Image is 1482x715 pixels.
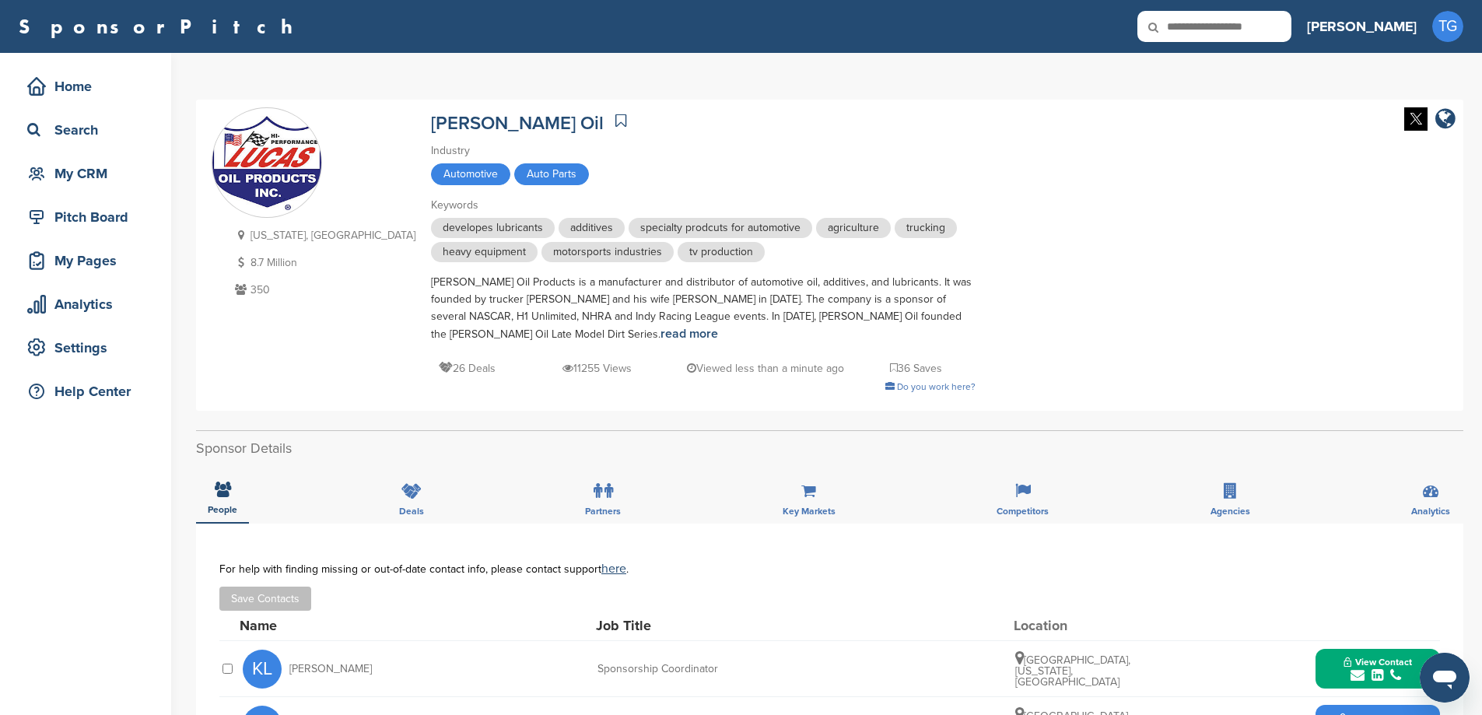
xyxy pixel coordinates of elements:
[1307,9,1417,44] a: [PERSON_NAME]
[885,381,976,392] a: Do you work here?
[660,326,718,342] a: read more
[431,242,538,262] span: heavy equipment
[16,243,156,279] a: My Pages
[16,68,156,104] a: Home
[597,664,831,675] div: Sponsorship Coordinator
[289,664,372,675] span: [PERSON_NAME]
[23,72,156,100] div: Home
[23,247,156,275] div: My Pages
[890,359,942,378] p: 36 Saves
[16,286,156,322] a: Analytics
[231,280,415,300] p: 350
[1432,11,1463,42] span: TG
[231,253,415,272] p: 8.7 Million
[208,505,237,514] span: People
[399,506,424,516] span: Deals
[23,159,156,188] div: My CRM
[1344,657,1412,668] span: View Contact
[601,561,626,577] a: here
[439,359,496,378] p: 26 Deals
[1015,654,1130,689] span: [GEOGRAPHIC_DATA], [US_STATE], [GEOGRAPHIC_DATA]
[997,506,1049,516] span: Competitors
[1307,16,1417,37] h3: [PERSON_NAME]
[687,359,844,378] p: Viewed less than a minute ago
[431,112,604,135] a: [PERSON_NAME] Oil
[16,330,156,366] a: Settings
[629,218,812,238] span: specialty prodcuts for automotive
[16,156,156,191] a: My CRM
[1014,619,1130,633] div: Location
[1404,107,1428,131] img: Twitter white
[16,112,156,148] a: Search
[562,359,632,378] p: 11255 Views
[431,218,555,238] span: developes lubricants
[23,290,156,318] div: Analytics
[431,142,976,159] div: Industry
[243,650,282,689] span: KL
[431,163,510,185] span: Automotive
[1411,506,1450,516] span: Analytics
[1210,506,1250,516] span: Agencies
[219,563,1440,575] div: For help with finding missing or out-of-date contact info, please contact support .
[897,381,976,392] span: Do you work here?
[23,334,156,362] div: Settings
[231,226,415,245] p: [US_STATE], [GEOGRAPHIC_DATA]
[559,218,625,238] span: additives
[23,116,156,144] div: Search
[23,203,156,231] div: Pitch Board
[19,16,303,37] a: SponsorPitch
[1325,646,1431,692] button: View Contact
[816,218,891,238] span: agriculture
[196,438,1463,459] h2: Sponsor Details
[219,587,311,611] button: Save Contacts
[895,218,957,238] span: trucking
[240,619,411,633] div: Name
[783,506,836,516] span: Key Markets
[541,242,674,262] span: motorsports industries
[23,377,156,405] div: Help Center
[678,242,765,262] span: tv production
[585,506,621,516] span: Partners
[16,373,156,409] a: Help Center
[431,274,976,343] div: [PERSON_NAME] Oil Products is a manufacturer and distributor of automotive oil, additives, and lu...
[431,197,976,214] div: Keywords
[1435,107,1456,133] a: company link
[212,116,321,211] img: Sponsorpitch & Lucas Oil
[16,199,156,235] a: Pitch Board
[514,163,589,185] span: Auto Parts
[1420,653,1470,703] iframe: Button to launch messaging window
[596,619,829,633] div: Job Title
